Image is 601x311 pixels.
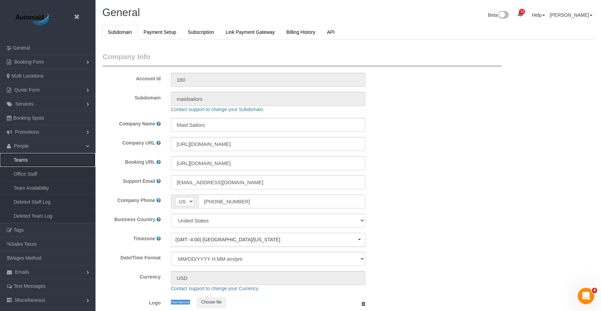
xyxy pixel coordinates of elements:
label: Company Name [119,120,155,127]
a: API [321,25,340,39]
a: Billing History [281,25,321,39]
label: Account Id [98,73,166,82]
span: Tags [14,227,24,233]
span: Booking Form [14,59,44,65]
a: 12 [514,7,527,22]
iframe: Intercom live chat [578,288,594,304]
ol: Choose Timezone [171,233,365,247]
img: de9edfe7b037b8b73f2ebebeed428ce6ac20a011.jpeg [171,300,190,305]
a: Link Payment Gateway [220,25,280,39]
img: Automaid Logo [12,12,55,27]
label: Company URL [122,139,155,146]
span: General [102,6,140,18]
span: Emails [15,269,29,275]
span: Miscellaneous [15,297,45,303]
span: Booking Spots [13,115,44,121]
span: Promotions [15,129,39,135]
button: (GMT -4:00) [GEOGRAPHIC_DATA]/[US_STATE] [171,233,365,247]
a: Payment Setup [138,25,182,39]
label: Company Phone [118,197,155,204]
div: Contact support to change your Currency. [166,285,575,292]
span: People [14,143,29,149]
a: Subdomain [102,25,137,39]
label: Booking URL [125,159,155,165]
a: Subscription [182,25,220,39]
a: [PERSON_NAME] [550,12,592,18]
span: Wages Method [10,255,42,261]
label: Support Email [123,178,155,185]
label: Currency [98,271,166,280]
span: 12 [519,9,525,14]
span: Multi Locations [12,73,43,79]
input: Phone [198,194,365,208]
label: Logo [98,297,166,306]
label: Date/Time Format [98,252,166,261]
span: 4 [592,288,597,293]
legend: Company Info [103,52,502,67]
span: (GMT -4:00) [GEOGRAPHIC_DATA]/[US_STATE] [175,236,356,243]
div: Contact support to change your Subdomain. [166,106,575,113]
img: New interface [498,11,509,20]
span: Quote Form [14,87,40,93]
label: Subdomain [98,92,166,101]
a: Beta [488,12,509,18]
a: Help [532,12,545,18]
button: Choose file [197,297,226,308]
span: Text Messages [14,283,45,289]
label: Business Country [114,216,155,223]
label: Timezone [133,235,155,242]
span: Services [15,101,34,107]
span: General [13,45,30,51]
span: Sales Taxes [11,241,36,247]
